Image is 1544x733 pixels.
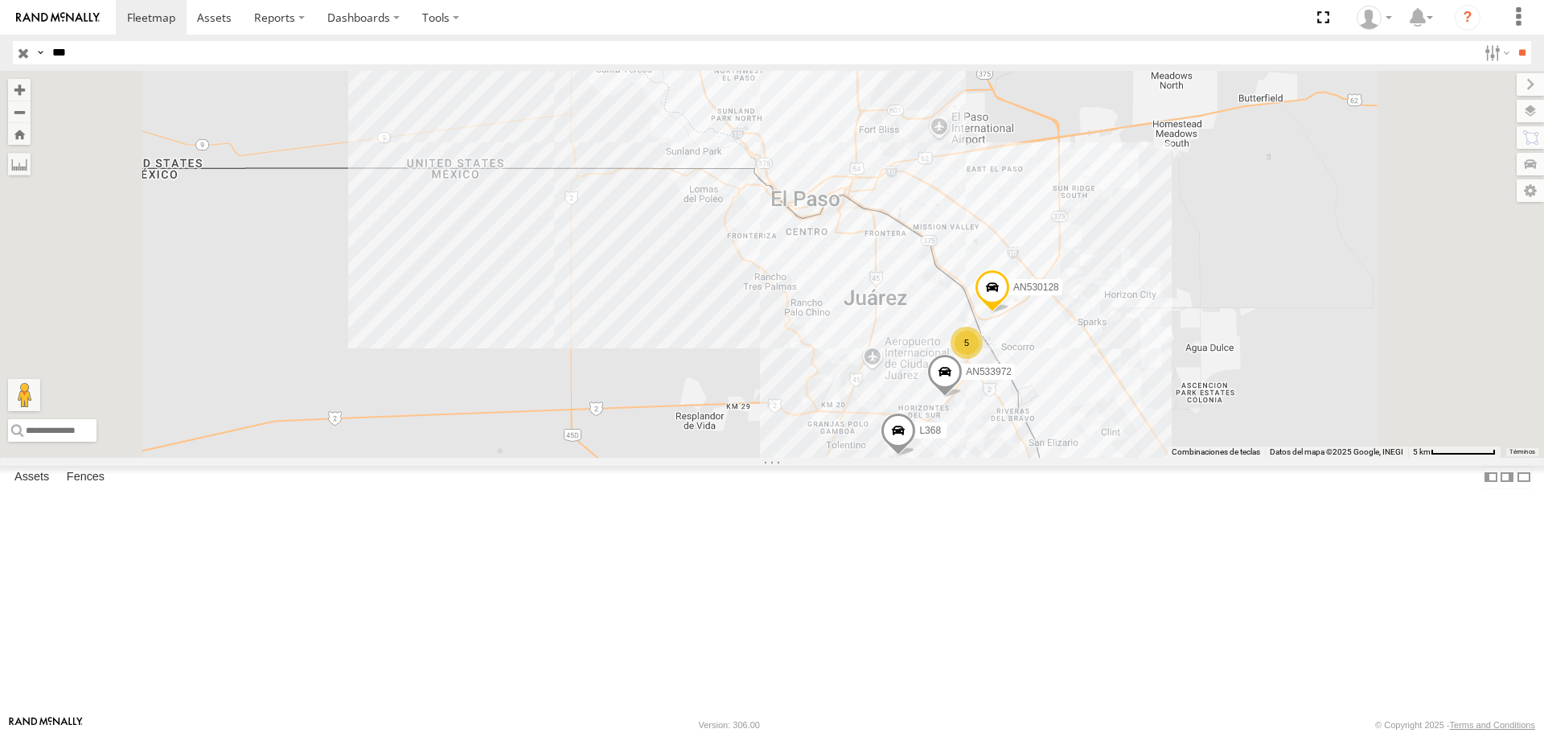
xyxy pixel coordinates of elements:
button: Escala del mapa: 5 km por 77 píxeles [1408,447,1501,458]
span: AN533972 [966,367,1012,378]
a: Términos (se abre en una nueva pestaña) [1509,448,1535,455]
img: rand-logo.svg [16,12,100,23]
span: AN530128 [1013,282,1059,294]
label: Measure [8,153,31,175]
div: MANUEL HERNANDEZ [1351,6,1398,30]
label: Dock Summary Table to the Left [1483,466,1499,489]
label: Hide Summary Table [1516,466,1532,489]
a: Terms and Conditions [1450,720,1535,730]
button: Zoom Home [8,123,31,145]
i: ? [1455,5,1480,31]
button: Combinaciones de teclas [1172,447,1260,458]
label: Map Settings [1517,179,1544,202]
label: Fences [59,467,113,489]
label: Assets [6,467,57,489]
button: Zoom out [8,101,31,123]
span: Datos del mapa ©2025 Google, INEGI [1270,447,1403,456]
a: Visit our Website [9,717,83,733]
label: Search Filter Options [1478,41,1513,64]
span: 5 km [1413,447,1431,456]
span: L368 [919,426,941,437]
button: Arrastra al hombrecito al mapa para abrir Street View [8,379,40,411]
div: 5 [951,327,983,359]
button: Zoom in [8,79,31,101]
label: Search Query [34,41,47,64]
div: Version: 306.00 [699,720,760,730]
div: © Copyright 2025 - [1375,720,1535,730]
label: Dock Summary Table to the Right [1499,466,1515,489]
